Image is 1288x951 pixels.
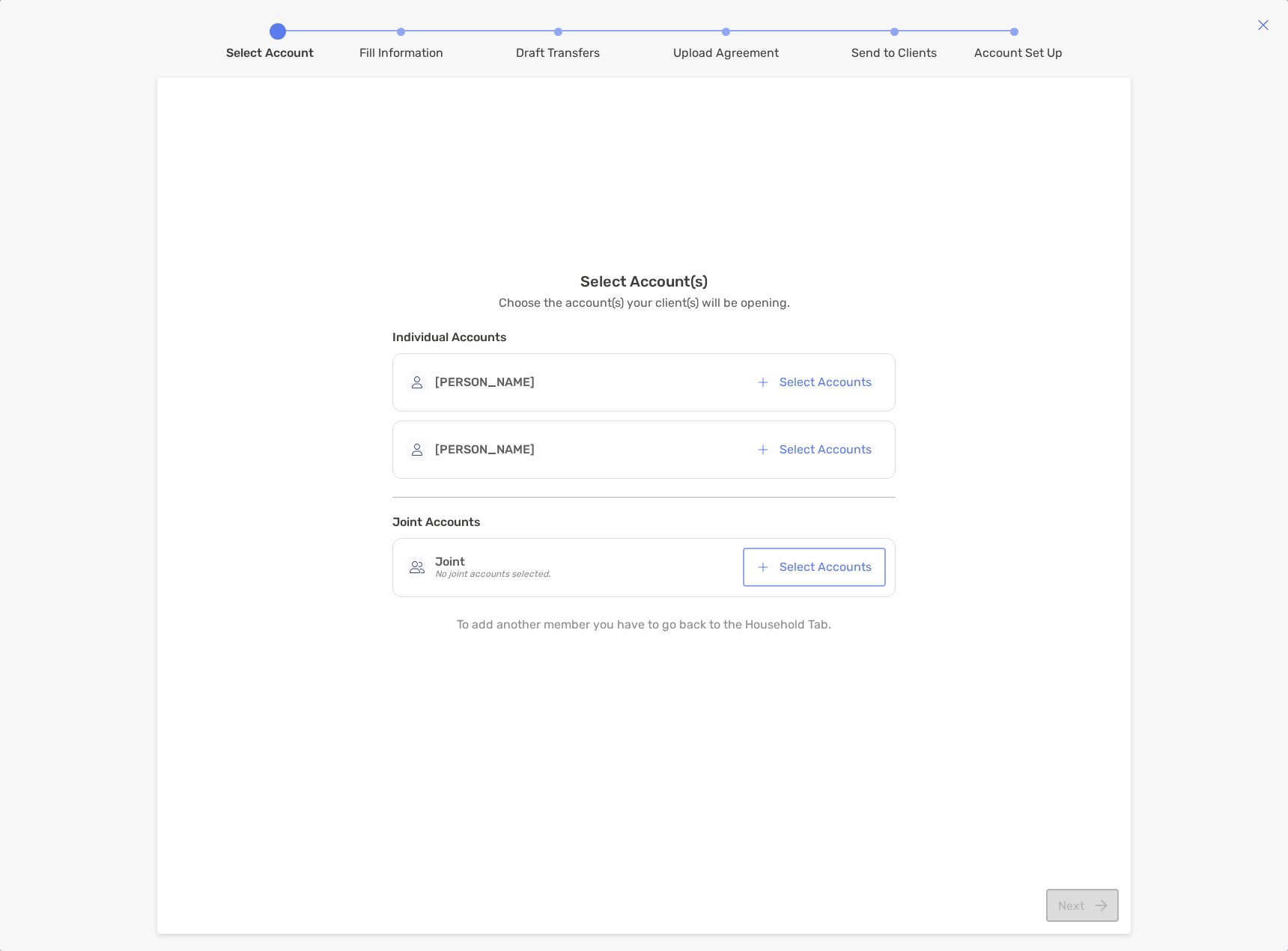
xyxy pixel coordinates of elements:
div: Fill Information [359,46,443,60]
h3: Select Account(s) [580,272,708,290]
img: avatar [405,370,429,394]
button: Select Accounts [746,551,883,584]
img: avatar [405,555,429,579]
button: Select Accounts [746,433,883,466]
strong: [PERSON_NAME] [435,375,535,389]
p: Choose the account(s) your client(s) will be opening. [499,293,790,312]
div: Select Account [226,46,314,60]
img: avatar [405,438,429,462]
img: close modal [1257,19,1269,31]
strong: Joint [435,554,465,569]
p: To add another member you have to go back to the Household Tab. [457,615,831,634]
div: Draft Transfers [516,46,600,60]
h4: Individual Accounts [392,330,896,344]
strong: [PERSON_NAME] [435,442,535,456]
div: Upload Agreement [673,46,779,60]
button: Select Accounts [746,366,883,399]
i: No joint accounts selected. [435,569,550,579]
div: Account Set Up [974,46,1063,60]
div: Send to Clients [851,46,937,60]
h4: Joint Accounts [392,515,896,529]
